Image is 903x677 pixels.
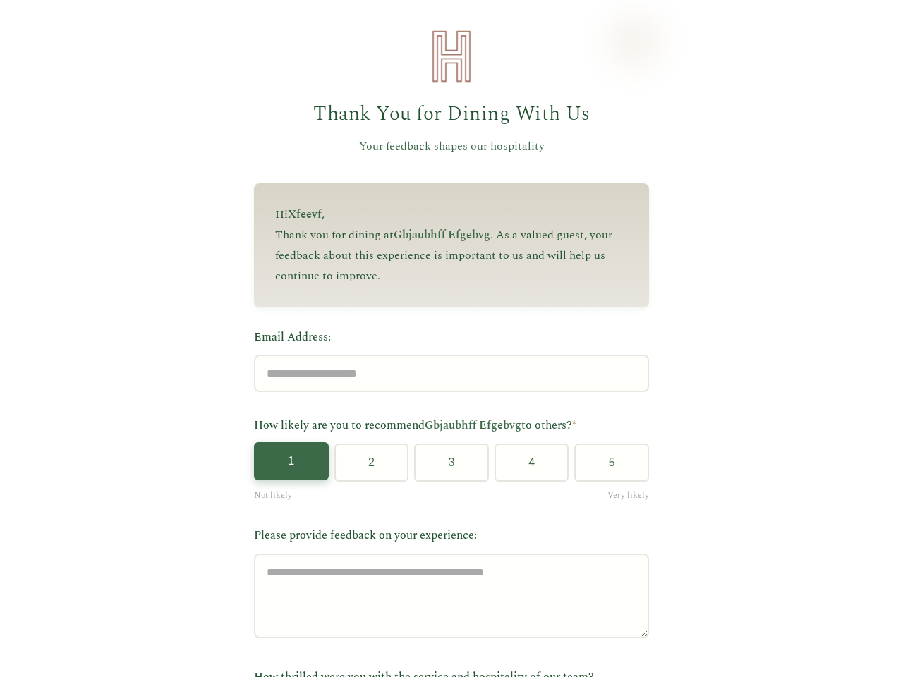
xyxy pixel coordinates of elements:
p: Thank you for dining at . As a valued guest, your feedback about this experience is important to ... [275,225,628,286]
button: 4 [495,444,569,482]
button: 3 [414,444,489,482]
button: 2 [334,444,409,482]
span: Gbjaubhff Efgebvg [425,417,521,434]
span: Very likely [607,489,649,502]
p: Your feedback shapes our hospitality [254,138,649,156]
label: Email Address: [254,329,649,347]
button: 5 [574,444,649,482]
label: How likely are you to recommend to others? [254,417,649,435]
span: Xfeevf [288,206,322,223]
span: Gbjaubhff Efgebvg [394,226,490,243]
p: Hi , [275,205,628,225]
h1: Thank You for Dining With Us [254,99,649,130]
img: Heirloom Hospitality Logo [423,28,480,85]
label: Please provide feedback on your experience: [254,527,649,545]
span: Not likely [254,489,292,502]
button: 1 [254,442,329,480]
